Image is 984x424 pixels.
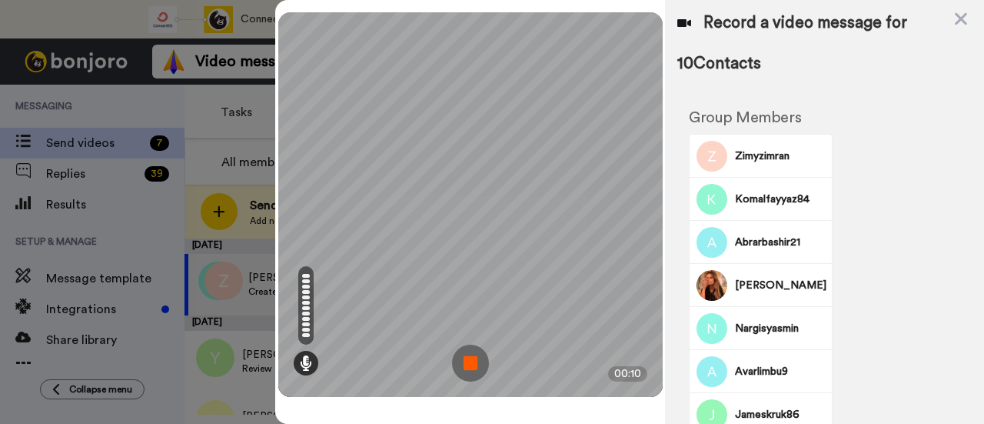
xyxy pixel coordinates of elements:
img: Image of Komalfayyaz84 [696,184,727,215]
span: Avarlimbu9 [735,364,826,379]
div: 00:10 [608,366,647,382]
span: Nargisyasmin [735,321,826,336]
span: Komalfayyaz84 [735,192,826,207]
img: Image of Charlotte Emerson [696,270,727,301]
span: Jameskruk86 [735,407,826,422]
img: ic_record_stop.svg [452,345,489,382]
span: [PERSON_NAME] [735,278,826,293]
img: Image of Nargisyasmin [696,313,727,344]
span: Abrarbashir21 [735,235,826,250]
img: Image of Zimyzimran [696,141,727,172]
span: Zimyzimran [735,149,826,164]
img: Image of Abrarbashir21 [696,227,727,258]
img: Image of Avarlimbu9 [696,356,727,387]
